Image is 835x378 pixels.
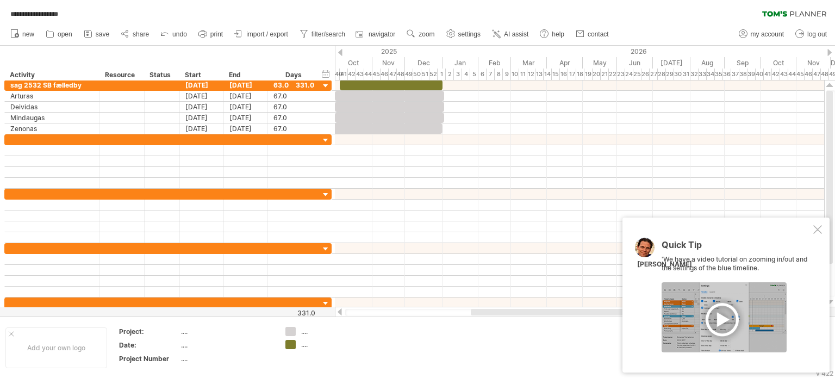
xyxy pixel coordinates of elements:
div: 50 [413,69,421,80]
span: undo [172,30,187,38]
div: 42 [348,69,356,80]
span: log out [807,30,827,38]
div: 27 [650,69,658,80]
div: 38 [739,69,747,80]
div: 40 [756,69,764,80]
div: 32 [690,69,699,80]
div: 6 [478,69,487,80]
div: Start [185,70,217,80]
div: 2 [446,69,454,80]
div: 46 [381,69,389,80]
div: Days [267,70,319,80]
div: 17 [568,69,576,80]
div: 41 [340,69,348,80]
div: 34 [707,69,715,80]
a: settings [444,27,484,41]
div: 40 [332,69,340,80]
div: 67.0 [273,113,314,123]
div: Deividas [10,102,94,112]
div: 331.0 [269,309,315,317]
div: 45 [796,69,805,80]
div: Mindaugas [10,113,94,123]
div: [DATE] [180,91,224,101]
div: [DATE] [224,91,268,101]
div: 21 [601,69,609,80]
div: 47 [389,69,397,80]
a: save [81,27,113,41]
div: 67.0 [273,123,314,134]
div: 43 [356,69,364,80]
div: Zenonas [10,123,94,134]
span: my account [751,30,784,38]
div: 13 [535,69,544,80]
a: help [537,27,568,41]
span: filter/search [311,30,345,38]
div: Project Number [119,354,179,363]
div: 36 [723,69,731,80]
div: 48 [821,69,829,80]
div: February 2026 [478,57,511,69]
div: 49 [405,69,413,80]
div: 1 [438,69,446,80]
div: 26 [641,69,650,80]
div: 7 [487,69,495,80]
div: 20 [593,69,601,80]
span: settings [458,30,481,38]
div: End [229,70,261,80]
div: January 2026 [443,57,478,69]
div: Arturas [10,91,94,101]
div: 47 [813,69,821,80]
div: 30 [674,69,682,80]
div: 42 [772,69,780,80]
div: 24 [625,69,633,80]
div: April 2026 [547,57,583,69]
div: November 2026 [796,57,831,69]
div: 25 [633,69,641,80]
div: 4 [462,69,470,80]
div: [DATE] [224,113,268,123]
a: my account [736,27,787,41]
div: 31 [682,69,690,80]
div: September 2026 [725,57,761,69]
span: share [133,30,149,38]
div: 44 [364,69,372,80]
div: 16 [560,69,568,80]
div: May 2026 [583,57,617,69]
span: save [96,30,109,38]
div: .... [181,354,272,363]
div: 11 [519,69,527,80]
div: 5 [470,69,478,80]
div: 33 [699,69,707,80]
div: Add your own logo [5,327,107,368]
span: AI assist [504,30,528,38]
a: navigator [354,27,398,41]
div: 29 [666,69,674,80]
div: Project: [119,327,179,336]
div: October 2025 [335,57,372,69]
a: log out [793,27,830,41]
div: Quick Tip [662,240,811,255]
div: 63.0 [273,80,314,90]
div: sag 2532 SB fælledby [10,80,94,90]
div: 37 [731,69,739,80]
div: 3 [454,69,462,80]
div: .... [181,327,272,336]
div: 9 [503,69,511,80]
div: 67.0 [273,91,314,101]
div: [DATE] [180,102,224,112]
div: 44 [788,69,796,80]
div: December 2025 [405,57,443,69]
div: 45 [372,69,381,80]
div: October 2026 [761,57,796,69]
div: [PERSON_NAME] [637,260,692,269]
div: 12 [527,69,535,80]
div: 67.0 [273,102,314,112]
div: 43 [780,69,788,80]
span: zoom [419,30,434,38]
span: contact [588,30,609,38]
span: open [58,30,72,38]
div: .... [301,340,360,349]
a: import / export [232,27,291,41]
span: print [210,30,223,38]
div: 22 [609,69,617,80]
